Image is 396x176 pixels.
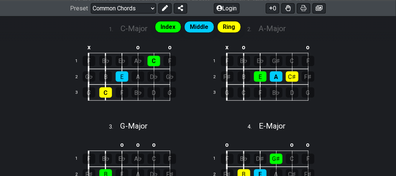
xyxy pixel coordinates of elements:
[161,22,176,33] span: Index
[238,154,250,164] div: B♭
[71,85,89,101] td: 3
[120,122,148,131] span: G - Major
[132,87,144,98] div: B♭
[300,41,316,53] td: o
[132,72,144,82] div: A
[259,122,286,131] span: E - Major
[286,72,298,82] div: C♯
[209,53,227,69] td: 1
[164,56,176,66] div: F
[302,72,314,82] div: F♯
[286,87,298,98] div: D
[99,72,112,82] div: B
[209,69,227,85] td: 2
[254,72,267,82] div: E
[281,3,295,13] button: Toggle Dexterity for all fretkits
[238,87,250,98] div: C
[130,41,146,53] td: o
[254,87,267,98] div: F
[254,154,267,164] div: D♯
[221,56,234,66] div: F
[238,56,250,66] div: B♭
[286,154,298,164] div: C
[221,87,234,98] div: G
[248,123,259,132] span: 4 .
[284,139,300,151] td: o
[99,56,112,66] div: B♭
[116,56,128,66] div: E♭
[116,72,128,82] div: E
[71,53,89,69] td: 1
[70,5,88,12] span: Preset
[80,41,98,53] td: x
[83,72,95,82] div: G♭
[214,3,240,13] button: Login
[130,139,146,151] td: o
[190,22,209,33] span: Middle
[164,87,176,98] div: G
[238,72,250,82] div: B
[164,154,176,164] div: F
[109,123,120,132] span: 3 .
[148,56,160,66] div: C
[116,154,128,164] div: E♭
[302,87,314,98] div: G
[99,87,112,98] div: C
[148,72,160,82] div: D♭
[132,154,144,164] div: A♭
[71,69,89,85] td: 2
[219,139,236,151] td: o
[313,3,326,13] button: Create image
[302,154,314,164] div: F
[162,41,178,53] td: o
[158,3,172,13] button: Edit Preset
[83,87,95,98] div: G
[297,3,310,13] button: Print
[148,154,160,164] div: C
[300,139,316,151] td: o
[266,3,279,13] button: 0
[132,56,144,66] div: A♭
[235,41,252,53] td: o
[219,41,236,53] td: x
[71,151,89,167] td: 1
[164,72,176,82] div: G♭
[270,87,283,98] div: B♭
[91,3,156,13] select: Preset
[209,85,227,101] td: 3
[114,139,130,151] td: o
[99,154,112,164] div: B♭
[302,56,314,66] div: F
[270,154,283,164] div: G♯
[174,3,187,13] button: Share Preset
[83,154,95,164] div: F
[286,56,298,66] div: C
[223,22,235,33] span: Ring
[116,87,128,98] div: F
[146,139,162,151] td: o
[270,72,283,82] div: A
[83,56,95,66] div: F
[270,56,283,66] div: G♯
[148,87,160,98] div: D
[254,56,267,66] div: E♭
[221,154,234,164] div: F
[209,151,227,167] td: 1
[221,72,234,82] div: F♯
